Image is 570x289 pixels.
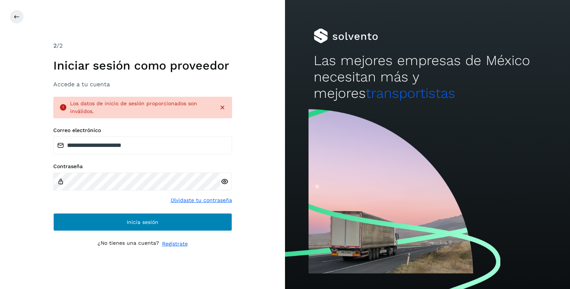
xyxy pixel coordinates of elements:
[171,196,232,204] a: Olvidaste tu contraseña
[53,41,232,50] div: /2
[162,240,188,248] a: Regístrate
[98,240,159,248] p: ¿No tienes una cuenta?
[314,52,542,102] h2: Las mejores empresas de México necesitan más y mejores
[53,213,232,231] button: Inicia sesión
[53,127,232,134] label: Correo electrónico
[53,58,232,73] h1: Iniciar sesión como proveedor
[127,219,158,225] span: Inicia sesión
[366,85,455,101] span: transportistas
[70,100,213,115] div: Los datos de inicio de sesión proporcionados son inválidos.
[53,163,232,170] label: Contraseña
[53,81,232,88] h3: Accede a tu cuenta
[53,42,57,49] span: 2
